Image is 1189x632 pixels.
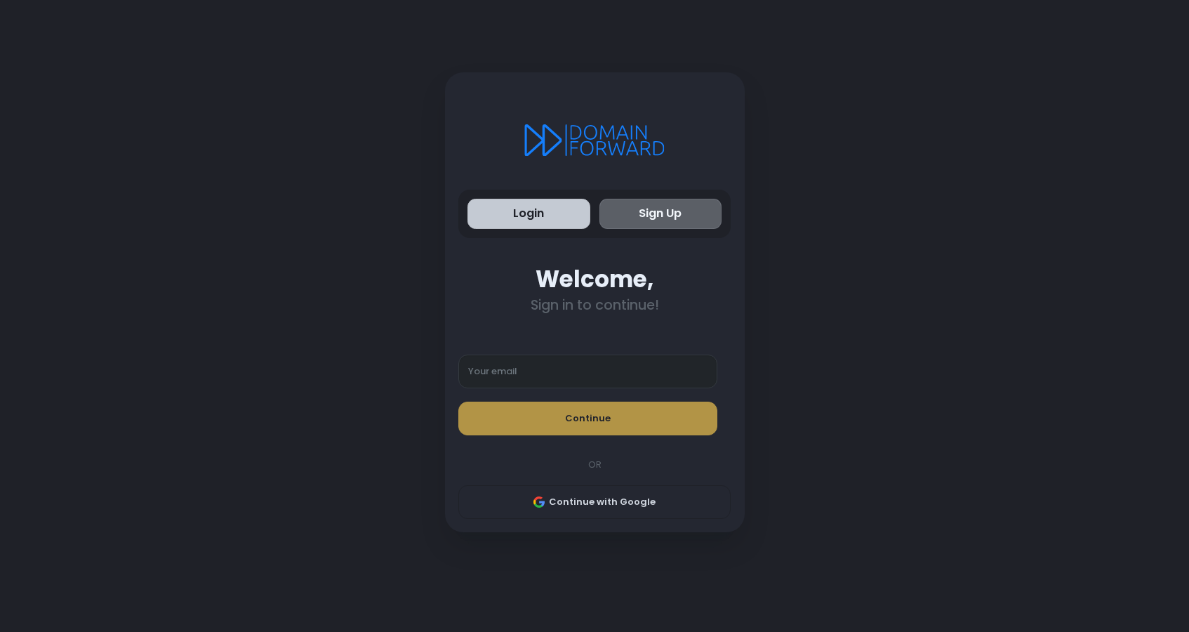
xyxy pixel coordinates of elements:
[467,199,590,229] button: Login
[451,458,738,472] div: OR
[458,485,731,519] button: Continue with Google
[458,265,731,293] div: Welcome,
[599,199,722,229] button: Sign Up
[458,297,731,313] div: Sign in to continue!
